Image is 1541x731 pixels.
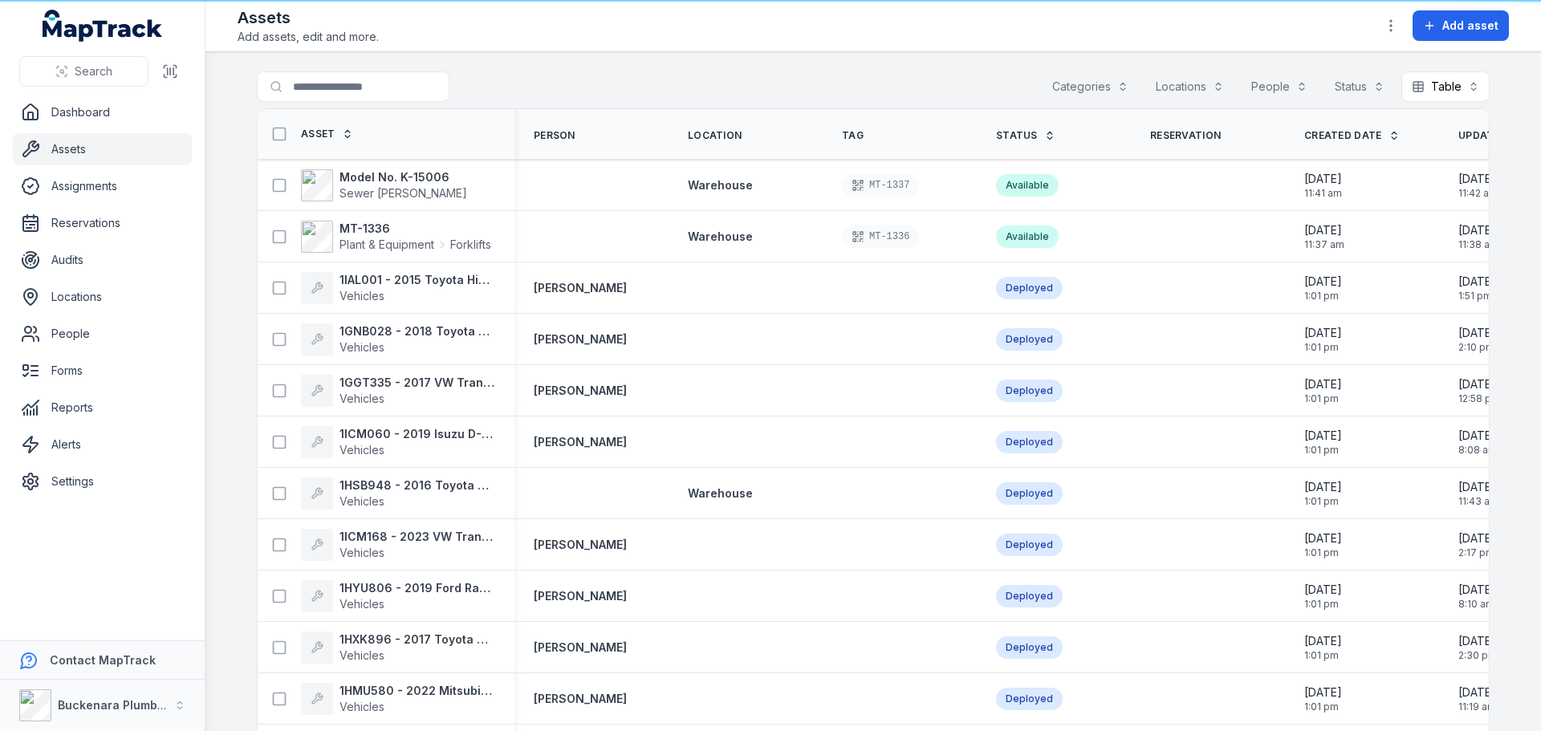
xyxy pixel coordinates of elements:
time: 7/30/2025, 11:37:14 AM [1304,222,1344,251]
span: [DATE] [1304,479,1342,495]
time: 6/27/2025, 1:01:41 PM [1304,479,1342,508]
a: 1HSB948 - 2016 Toyota HiaceVehicles [301,477,495,510]
strong: 1GNB028 - 2018 Toyota Hilux [340,323,495,339]
a: Assets [13,133,192,165]
a: [PERSON_NAME] [534,383,627,399]
span: Warehouse [688,178,753,192]
span: 12:58 pm [1458,392,1500,405]
span: [DATE] [1458,582,1496,598]
button: People [1241,71,1318,102]
span: 8:08 am [1458,444,1497,457]
time: 6/27/2025, 1:01:41 PM [1304,684,1342,713]
div: Deployed [996,431,1063,453]
span: [DATE] [1458,222,1498,238]
strong: Model No. K-15006 [340,169,467,185]
div: Deployed [996,585,1063,607]
a: MT-1336Plant & EquipmentForklifts [301,221,491,253]
span: 1:01 pm [1304,392,1342,405]
a: Locations [13,281,192,313]
span: [DATE] [1304,582,1342,598]
strong: Buckenara Plumbing Gas & Electrical [58,698,269,712]
a: 1HYU806 - 2019 Ford RangerVehicles [301,580,495,612]
a: Settings [13,465,192,497]
time: 6/27/2025, 1:01:41 PM [1304,376,1342,405]
a: Asset [301,128,353,140]
a: Reports [13,392,192,424]
span: Reservation [1150,129,1221,142]
span: [DATE] [1304,684,1342,701]
strong: 1HMU580 - 2022 Mitsubishi Triton [340,683,495,699]
span: [DATE] [1304,171,1342,187]
span: 11:43 am [1458,495,1498,508]
span: 1:01 pm [1304,649,1342,662]
strong: Contact MapTrack [50,653,156,667]
span: [DATE] [1458,479,1498,495]
span: Updated Date [1458,129,1538,142]
span: 1:01 pm [1304,444,1342,457]
a: Created Date [1304,129,1400,142]
span: Add assets, edit and more. [238,29,379,45]
div: Deployed [996,277,1063,299]
span: Forklifts [450,237,491,253]
span: [DATE] [1304,428,1342,444]
time: 7/29/2025, 2:30:35 PM [1458,633,1497,662]
span: Vehicles [340,443,384,457]
span: Vehicles [340,392,384,405]
div: Deployed [996,482,1063,505]
time: 7/30/2025, 11:19:26 AM [1458,684,1496,713]
span: [DATE] [1304,222,1344,238]
button: Search [19,56,148,87]
time: 7/30/2025, 11:43:50 AM [1458,479,1498,508]
span: [DATE] [1458,274,1496,290]
a: [PERSON_NAME] [534,691,627,707]
a: Dashboard [13,96,192,128]
a: 1HMU580 - 2022 Mitsubishi TritonVehicles [301,683,495,715]
div: Deployed [996,380,1063,402]
span: [DATE] [1458,325,1496,341]
div: Deployed [996,636,1063,659]
span: [DATE] [1458,633,1497,649]
a: 1ICM168 - 2023 VW TransporterVehicles [301,529,495,561]
span: Location [688,129,742,142]
span: Vehicles [340,700,384,713]
span: 1:01 pm [1304,546,1342,559]
span: [DATE] [1458,428,1497,444]
span: [DATE] [1304,376,1342,392]
strong: 1HXK896 - 2017 Toyota Hiace [340,632,495,648]
span: Warehouse [688,229,753,243]
a: MapTrack [43,10,163,42]
time: 7/30/2025, 11:38:13 AM [1458,222,1498,251]
div: Available [996,174,1059,197]
a: Assignments [13,170,192,202]
a: Forms [13,355,192,387]
div: Deployed [996,328,1063,351]
time: 6/27/2025, 1:01:41 PM [1304,325,1342,354]
strong: 1HSB948 - 2016 Toyota Hiace [340,477,495,493]
span: 2:17 pm [1458,546,1496,559]
time: 6/27/2025, 1:01:41 PM [1304,530,1342,559]
a: [PERSON_NAME] [534,640,627,656]
span: 11:19 am [1458,701,1496,713]
h2: Assets [238,6,379,29]
div: MT-1337 [842,174,919,197]
time: 7/30/2025, 11:42:07 AM [1458,171,1498,200]
span: Created Date [1304,129,1382,142]
span: Plant & Equipment [340,237,434,253]
a: Status [996,129,1055,142]
time: 8/4/2025, 8:08:43 AM [1458,428,1497,457]
time: 8/12/2025, 1:51:05 PM [1458,274,1496,303]
span: [DATE] [1458,171,1498,187]
span: 11:37 am [1304,238,1344,251]
a: 1HXK896 - 2017 Toyota HiaceVehicles [301,632,495,664]
span: [DATE] [1304,530,1342,546]
span: Search [75,63,112,79]
a: [PERSON_NAME] [534,537,627,553]
span: [DATE] [1304,274,1342,290]
a: [PERSON_NAME] [534,588,627,604]
span: Vehicles [340,597,384,611]
a: [PERSON_NAME] [534,331,627,347]
span: Tag [842,129,864,142]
